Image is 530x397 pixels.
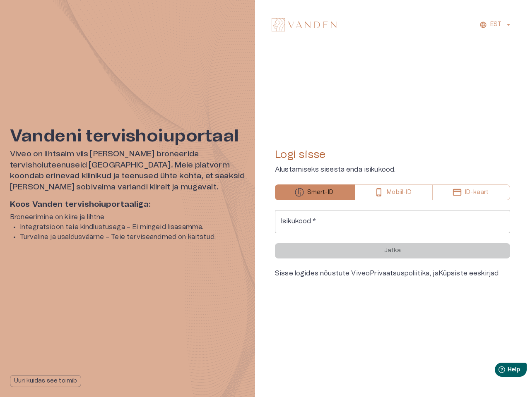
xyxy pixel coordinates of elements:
[275,184,355,200] button: Smart-ID
[275,148,510,161] h4: Logi sisse
[272,18,337,31] img: Vanden logo
[275,268,510,278] div: Sisse logides nõustute Viveo , ja
[387,188,411,197] p: Mobiil-ID
[14,377,77,385] p: Uuri kuidas see toimib
[307,188,333,197] p: Smart-ID
[465,359,530,383] iframe: Help widget launcher
[433,184,510,200] button: ID-kaart
[490,20,501,29] p: EST
[370,270,429,277] a: Privaatsuspoliitika
[465,188,489,197] p: ID-kaart
[10,375,81,387] button: Uuri kuidas see toimib
[438,270,499,277] a: Küpsiste eeskirjad
[355,184,433,200] button: Mobiil-ID
[478,19,513,31] button: EST
[275,165,510,175] p: Alustamiseks sisesta enda isikukood.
